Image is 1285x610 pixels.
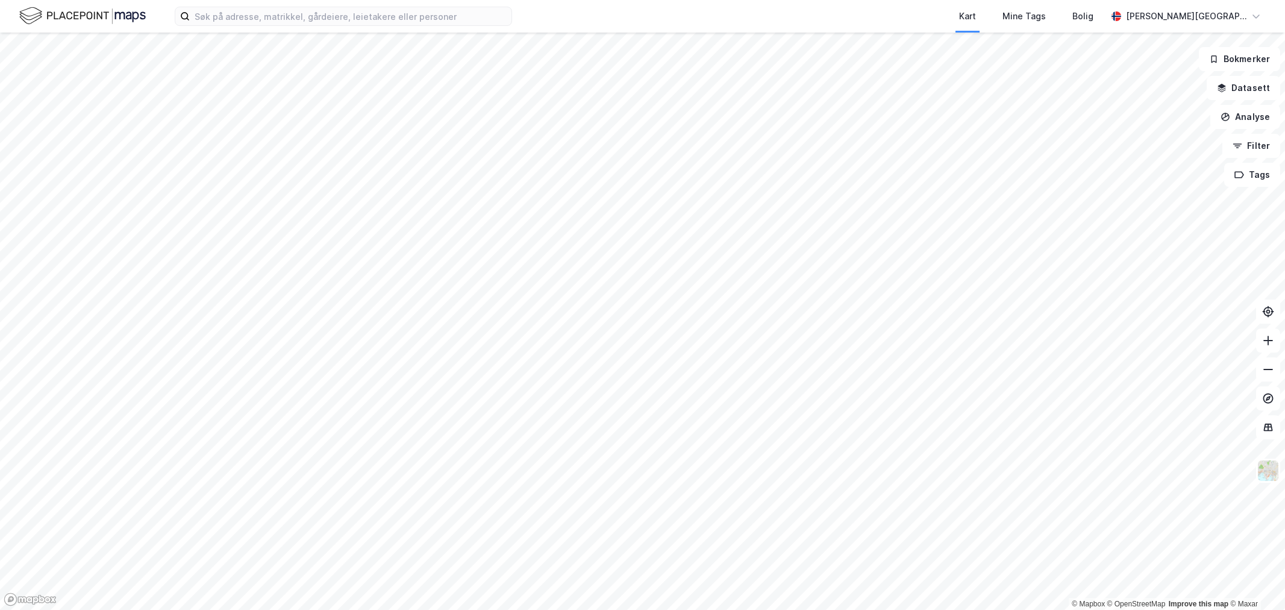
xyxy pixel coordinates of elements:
a: Improve this map [1169,600,1228,608]
button: Filter [1222,134,1280,158]
input: Søk på adresse, matrikkel, gårdeiere, leietakere eller personer [190,7,511,25]
button: Tags [1224,163,1280,187]
div: Mine Tags [1002,9,1046,24]
a: Mapbox [1072,600,1105,608]
a: Mapbox homepage [4,593,57,606]
img: logo.f888ab2527a4732fd821a326f86c7f29.svg [19,5,146,27]
a: OpenStreetMap [1107,600,1166,608]
img: Z [1257,459,1280,482]
div: [PERSON_NAME][GEOGRAPHIC_DATA] [1126,9,1246,24]
iframe: Chat Widget [1225,552,1285,610]
button: Datasett [1207,76,1280,100]
div: Bolig [1072,9,1093,24]
button: Analyse [1210,105,1280,129]
button: Bokmerker [1199,47,1280,71]
div: Kart [959,9,976,24]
